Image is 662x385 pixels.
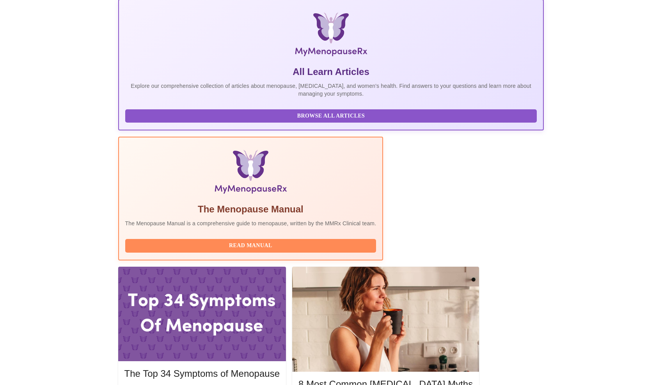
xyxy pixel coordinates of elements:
span: Browse All Articles [133,111,529,121]
h5: The Menopause Manual [125,203,376,216]
a: Browse All Articles [125,112,539,119]
a: Read Manual [125,242,378,248]
img: MyMenopauseRx Logo [189,12,473,59]
p: The Menopause Manual is a comprehensive guide to menopause, written by the MMRx Clinical team. [125,219,376,227]
h5: All Learn Articles [125,66,537,78]
h5: The Top 34 Symptoms of Menopause [124,367,280,380]
button: Read Manual [125,239,376,253]
img: Menopause Manual [165,150,336,197]
p: Explore our comprehensive collection of articles about menopause, [MEDICAL_DATA], and women's hea... [125,82,537,98]
button: Browse All Articles [125,109,537,123]
span: Read Manual [133,241,369,251]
